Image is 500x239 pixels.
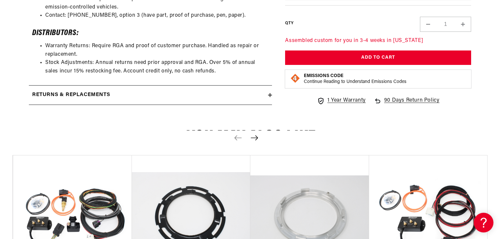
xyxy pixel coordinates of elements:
h2: Returns & replacements [32,91,110,99]
img: Emissions code [290,73,301,84]
span: 90 Days Return Policy [384,96,440,111]
button: Emissions CodeContinue Reading to Understand Emissions Codes [304,73,406,85]
button: Next slide [247,130,261,145]
p: Assembled custom for you in 3-4 weeks in [US_STATE] [285,37,471,45]
label: QTY [285,21,293,26]
li: Stock Adjustments: Annual returns need prior approval and RGA. Over 5% of annual sales incur 15% ... [45,59,269,75]
summary: Returns & replacements [29,86,272,105]
button: Add to Cart [285,50,471,65]
a: 1 Year Warranty [317,96,366,105]
li: Warranty Returns: Require RGA and proof of customer purchase. Handled as repair or replacement. [45,42,269,59]
h2: You may also like [12,130,488,145]
h4: Distributors: [32,30,269,37]
span: 1 Year Warranty [327,96,366,105]
a: 90 Days Return Policy [374,96,440,111]
button: Previous slide [231,130,245,145]
li: Contact: [PHONE_NUMBER], option 3 (have part, proof of purchase, pen, paper). [45,11,269,20]
strong: Emissions Code [304,73,344,78]
p: Continue Reading to Understand Emissions Codes [304,79,406,85]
